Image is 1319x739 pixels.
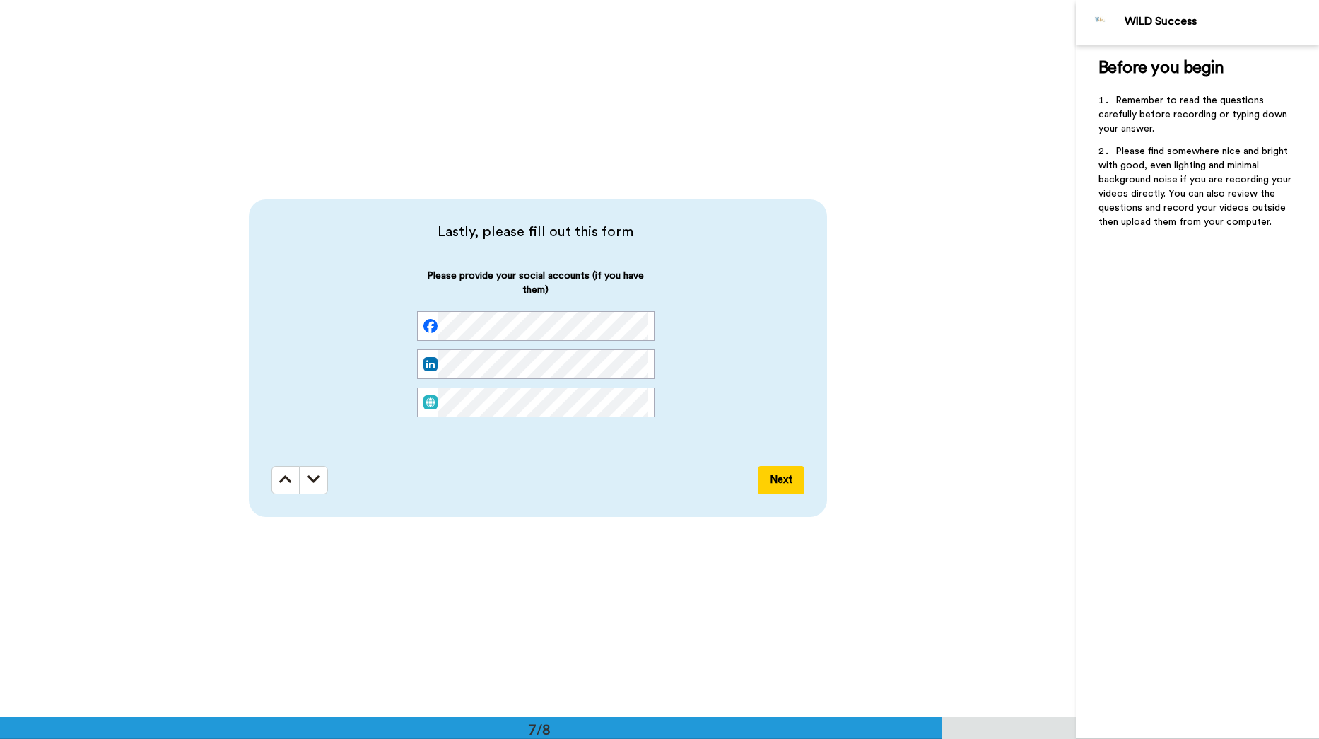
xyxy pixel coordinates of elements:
img: linked-in.png [423,357,438,371]
img: facebook.svg [423,319,438,333]
span: Lastly, please fill out this form [271,222,800,242]
span: Please find somewhere nice and bright with good, even lighting and minimal background noise if yo... [1098,146,1294,227]
span: Remember to read the questions carefully before recording or typing down your answer. [1098,95,1290,134]
span: Please provide your social accounts (if you have them) [417,269,655,311]
div: 7/8 [505,719,573,739]
button: Next [758,466,804,494]
div: WILD Success [1125,15,1318,28]
span: Before you begin [1098,59,1224,76]
img: web.svg [423,395,438,409]
img: Profile Image [1084,6,1118,40]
